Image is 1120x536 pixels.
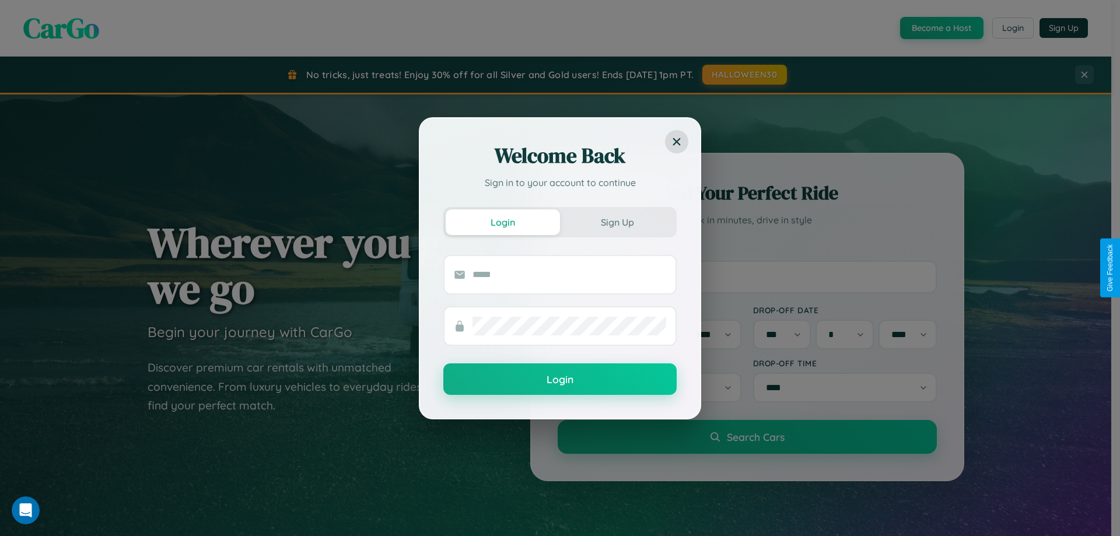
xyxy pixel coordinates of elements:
[560,209,674,235] button: Sign Up
[443,176,677,190] p: Sign in to your account to continue
[1106,244,1114,292] div: Give Feedback
[12,496,40,524] iframe: Intercom live chat
[443,363,677,395] button: Login
[446,209,560,235] button: Login
[443,142,677,170] h2: Welcome Back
